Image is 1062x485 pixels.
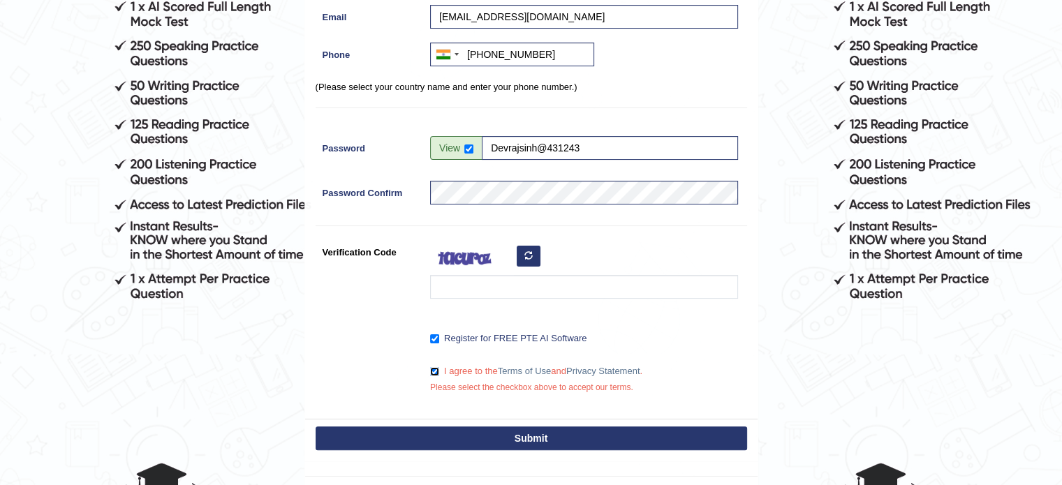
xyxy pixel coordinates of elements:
label: Password [316,136,424,155]
div: India (भारत): +91 [431,43,463,66]
input: Register for FREE PTE AI Software [430,334,439,343]
input: Show/Hide Password [464,144,473,154]
a: Terms of Use [498,366,552,376]
a: Privacy Statement [566,366,640,376]
label: Email [316,5,424,24]
button: Submit [316,426,747,450]
label: I agree to the and . [430,364,642,378]
label: Password Confirm [316,181,424,200]
p: (Please select your country name and enter your phone number.) [316,80,747,94]
input: +91 81234 56789 [430,43,594,66]
input: I agree to theTerms of UseandPrivacy Statement. [430,367,439,376]
label: Register for FREE PTE AI Software [430,331,587,345]
label: Phone [316,43,424,61]
label: Verification Code [316,240,424,259]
